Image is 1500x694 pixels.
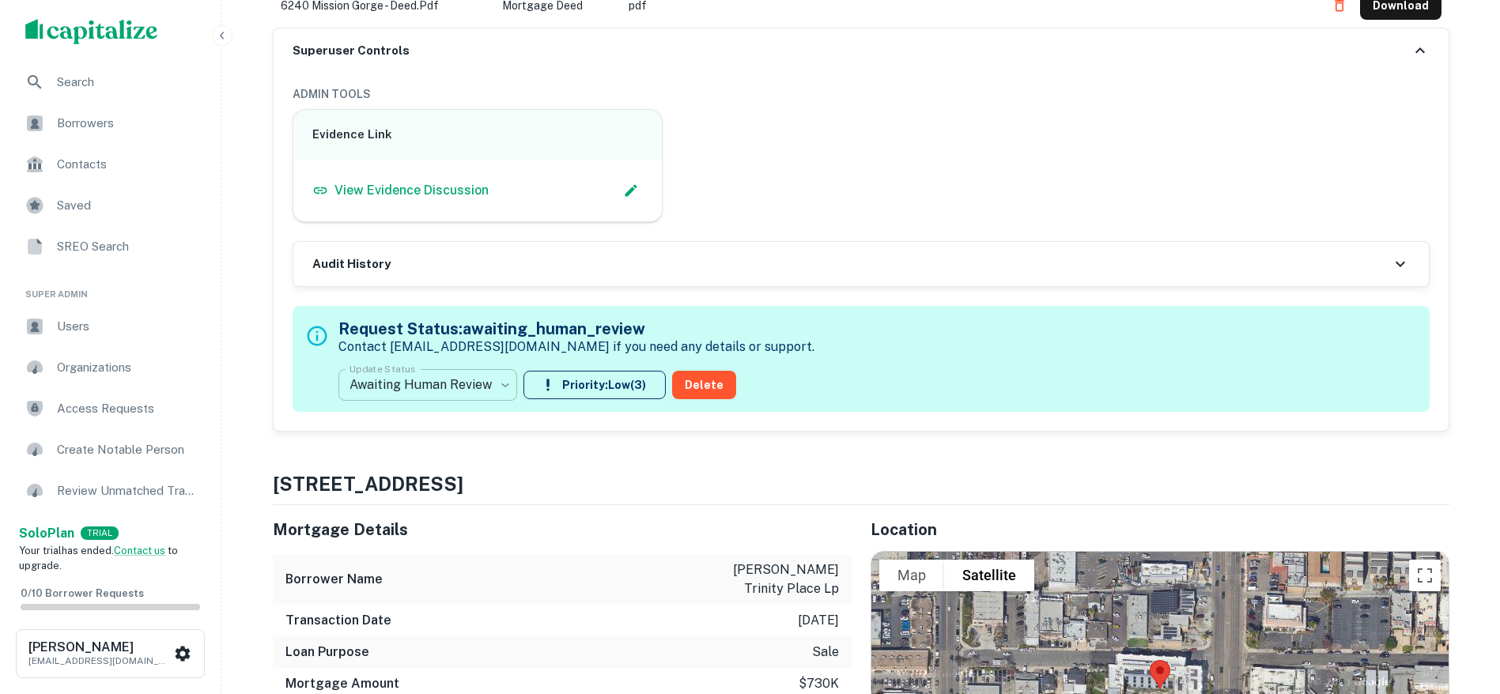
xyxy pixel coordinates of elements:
a: Review Unmatched Transactions [13,472,208,510]
h6: Audit History [312,255,391,273]
button: Edit Slack Link [619,179,643,202]
span: SREO Search [57,237,198,256]
h6: Superuser Controls [293,42,410,60]
h6: Evidence Link [312,126,644,144]
iframe: Chat Widget [1421,568,1500,643]
button: Delete [672,371,736,399]
div: Awaiting Human Review [338,363,517,407]
a: Review LTV Flagged Transactions [13,513,208,551]
h5: Location [871,518,1449,541]
h6: Mortgage Amount [285,674,399,693]
p: Contact [EMAIL_ADDRESS][DOMAIN_NAME] if you need any details or support. [338,338,814,356]
span: Organizations [57,358,198,377]
button: Priority:Low(3) [523,371,666,399]
span: Contacts [57,155,198,174]
h6: Borrower Name [285,570,383,589]
button: Show satellite imagery [944,560,1034,591]
a: SoloPlan [19,524,74,543]
h4: [STREET_ADDRESS] [273,470,1449,498]
strong: Solo Plan [19,526,74,541]
a: Saved [13,187,208,224]
span: Users [57,317,198,336]
span: Borrowers [57,114,198,133]
h6: [PERSON_NAME] [28,641,171,654]
h5: Request Status: awaiting_human_review [338,317,814,341]
p: [PERSON_NAME] trinity place lp [697,560,839,598]
li: Super Admin [13,269,208,307]
a: Contact us [114,545,165,556]
span: Search [57,73,198,92]
h6: ADMIN TOOLS [293,85,1430,103]
p: $730k [799,674,839,693]
h6: Loan Purpose [285,643,369,662]
button: Show street map [879,560,944,591]
a: Search [13,63,208,101]
a: SREO Search [13,228,208,266]
button: Toggle fullscreen view [1409,560,1441,591]
h6: Transaction Date [285,611,391,630]
div: TRIAL [81,526,119,540]
span: Create Notable Person [57,440,198,459]
a: Users [13,307,208,345]
h5: Mortgage Details [273,518,852,541]
a: Access Requests [13,390,208,428]
span: Your trial has ended. to upgrade. [19,545,178,572]
a: Borrowers [13,104,208,142]
button: [PERSON_NAME][EMAIL_ADDRESS][DOMAIN_NAME] [16,629,205,678]
label: Update Status [349,362,415,375]
span: Access Requests [57,399,198,418]
p: [DATE] [798,611,839,630]
span: Saved [57,196,198,215]
span: Review Unmatched Transactions [57,481,198,500]
img: capitalize-logo.png [25,19,158,44]
p: [EMAIL_ADDRESS][DOMAIN_NAME] [28,654,171,668]
a: Organizations [13,349,208,387]
a: View Evidence Discussion [312,181,489,200]
a: Create Notable Person [13,431,208,469]
a: Contacts [13,145,208,183]
p: sale [812,643,839,662]
span: 0 / 10 Borrower Requests [21,587,144,599]
p: View Evidence Discussion [334,181,489,200]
